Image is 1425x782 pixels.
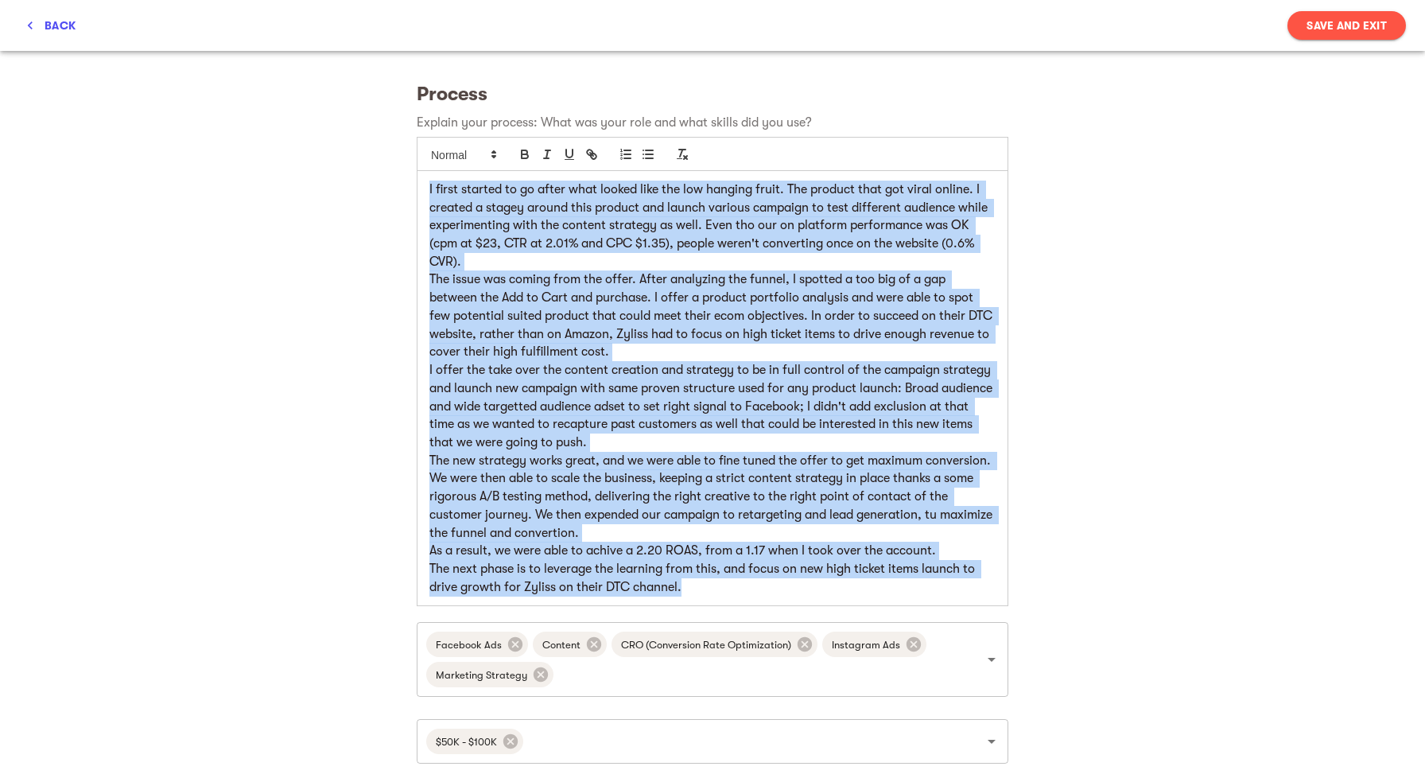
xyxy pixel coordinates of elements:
button: Save and Exit [1287,11,1406,40]
button: Open [980,648,1003,671]
span: Content [533,637,590,652]
p: As a result, we were able to achive a 2.20 ROAS, from a 1.17 when I took over the account. [429,542,996,560]
div: CRO (Conversion Rate Optimization) [612,632,817,657]
span: Save and Exit [1307,16,1387,35]
div: Instagram Ads [822,632,926,657]
iframe: Chat Widget [1139,597,1425,782]
span: Marketing Strategy [426,667,537,683]
button: Open [980,730,1003,753]
p: I first started to go after what looked like the low hanging fruit. The product that got viral on... [429,181,996,271]
span: Facebook Ads [426,637,511,652]
div: Facebook Ads [426,632,528,657]
h5: Process [417,81,1008,107]
span: CRO (Conversion Rate Optimization) [612,637,801,652]
p: The next phase is to leverage the learning from this, and focus on new high ticket items launch t... [429,560,996,596]
div: $50K - $100K [426,729,523,754]
div: Marketing Strategy [426,662,553,687]
p: I offer the take over the content creation and strategy to be in full control of the campaign str... [429,361,996,452]
span: Instagram Ads [822,637,910,652]
p: The issue was coming from the offer. After analyzing the funnel, I spotted a too big of a gap bet... [429,270,996,361]
p: The new strategy works great, and we were able to fine tuned the offer to get maximum conversion.... [429,452,996,543]
p: Explain your process: What was your role and what skills did you use? [417,113,1008,132]
div: Content [533,632,607,657]
span: $50K - $100K [426,734,507,749]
